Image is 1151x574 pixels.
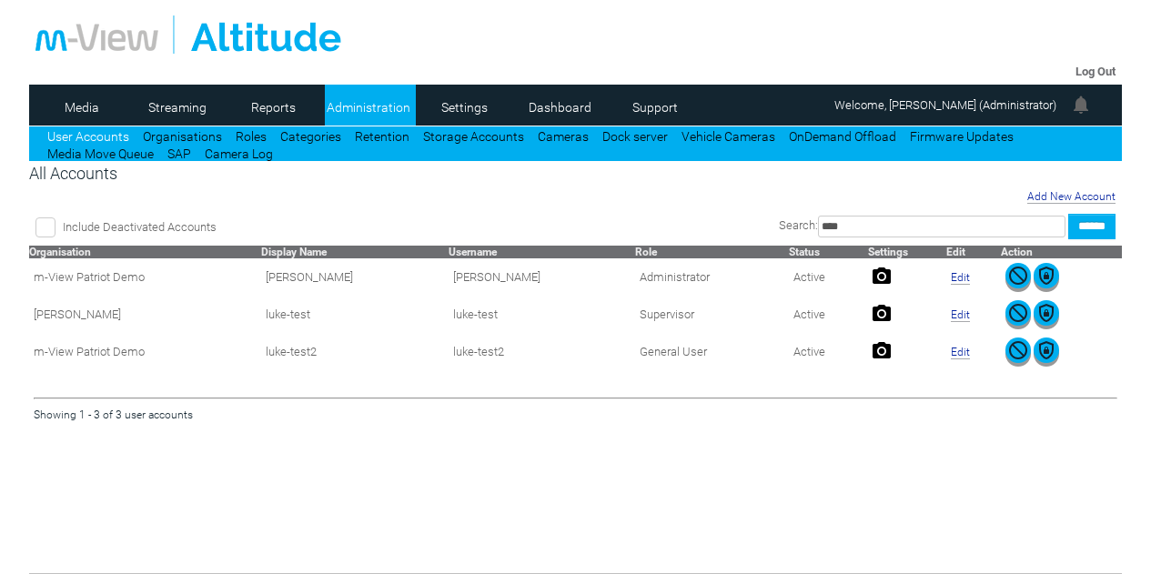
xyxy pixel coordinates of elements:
span: m-View Patriot Demo [34,270,145,284]
a: Reset MFA [1034,315,1059,328]
img: camera24.png [873,267,891,285]
img: camera24.png [873,341,891,359]
a: Username [449,246,497,258]
span: All Accounts [29,164,117,183]
a: Reset MFA [1034,277,1059,291]
span: m-View Patriot Demo [34,345,145,358]
a: SAP [167,146,191,161]
a: Storage Accounts [423,129,524,144]
th: Settings [868,246,945,258]
img: mfa-shield-green-icon.svg [1034,263,1059,288]
td: Administrator [635,258,789,296]
th: Action [1001,246,1123,258]
a: Display Name [261,246,327,258]
span: Include Deactivated Accounts [63,220,217,234]
img: user-active-green-icon.svg [1005,300,1031,326]
span: Contact Method: SMS and Email [266,307,310,321]
img: user-active-green-icon.svg [1005,337,1031,363]
a: Organisation [29,246,91,258]
a: Vehicle Cameras [682,129,775,144]
a: Organisations [143,129,222,144]
a: Streaming [134,94,222,121]
a: Cameras [538,129,589,144]
a: Edit [951,271,970,285]
a: Deactivate [1005,315,1031,328]
a: Media [38,94,126,121]
td: General User [635,333,789,370]
a: Deactivate [1005,352,1031,366]
span: Contact Method: SMS and Email [266,270,353,284]
a: Edit [951,346,970,359]
a: Firmware Updates [910,129,1014,144]
span: luke-test2 [453,345,504,358]
span: Luke [453,270,540,284]
a: Deactivate [1005,277,1031,291]
a: Role [635,246,657,258]
img: bell24.png [1070,94,1092,116]
a: Administration [325,94,413,121]
a: Status [789,246,820,258]
a: Reset MFA [1034,352,1059,366]
td: Active [789,333,868,370]
a: Edit [951,308,970,322]
a: Log Out [1075,65,1116,78]
a: Add New Account [1027,190,1116,204]
span: luke-test [453,307,498,321]
a: Dashboard [516,94,604,121]
span: Welcome, [PERSON_NAME] (Administrator) [834,98,1056,112]
a: Settings [420,94,509,121]
th: Edit [946,246,1001,258]
a: OnDemand Offload [789,129,896,144]
img: mfa-shield-green-icon.svg [1034,300,1059,326]
span: [PERSON_NAME] [34,307,121,321]
span: Contact Method: SMS and Email [266,345,317,358]
span: Showing 1 - 3 of 3 user accounts [34,408,193,421]
a: Reports [229,94,318,121]
a: User Accounts [47,129,129,144]
img: mfa-shield-green-icon.svg [1034,337,1059,363]
a: Retention [355,129,409,144]
a: Camera Log [205,146,273,161]
td: Supervisor [635,296,789,333]
div: Search: [423,214,1116,239]
td: Active [789,296,868,333]
a: Roles [236,129,267,144]
a: Support [611,94,700,121]
a: Categories [280,129,341,144]
a: Media Move Queue [47,146,154,161]
img: camera24.png [873,304,891,322]
a: Dock server [602,129,668,144]
td: Active [789,258,868,296]
img: user-active-green-icon.svg [1005,263,1031,288]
